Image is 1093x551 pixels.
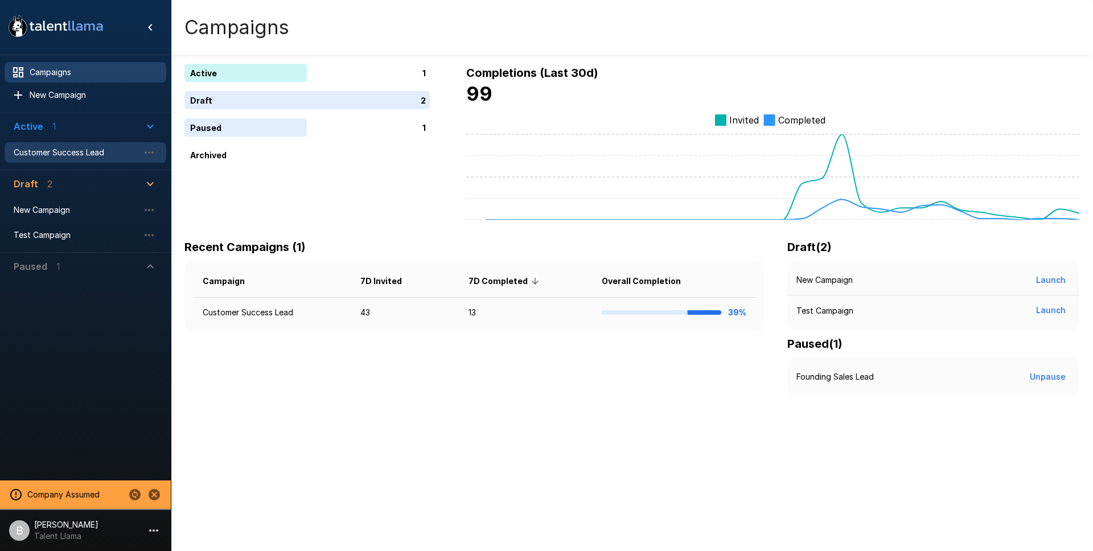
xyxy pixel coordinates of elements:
span: 7D Completed [469,274,543,288]
h4: Campaigns [184,15,289,39]
p: 1 [422,67,426,79]
b: Paused ( 1 ) [787,337,843,351]
span: Overall Completion [602,274,696,288]
b: 99 [466,82,492,105]
button: Unpause [1025,367,1070,388]
span: Campaign [203,274,260,288]
p: 1 [422,122,426,134]
button: Launch [1032,300,1070,321]
td: 43 [351,298,459,328]
p: New Campaign [796,274,853,286]
b: 39% [728,307,746,317]
b: Recent Campaigns (1) [184,240,306,254]
button: Launch [1032,270,1070,291]
b: Completions (Last 30d) [466,66,598,80]
td: 13 [459,298,593,328]
span: 7D Invited [360,274,417,288]
p: Founding Sales Lead [796,371,874,383]
p: 2 [421,94,426,106]
p: Test Campaign [796,305,853,316]
td: Customer Success Lead [194,298,351,328]
b: Draft ( 2 ) [787,240,832,254]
